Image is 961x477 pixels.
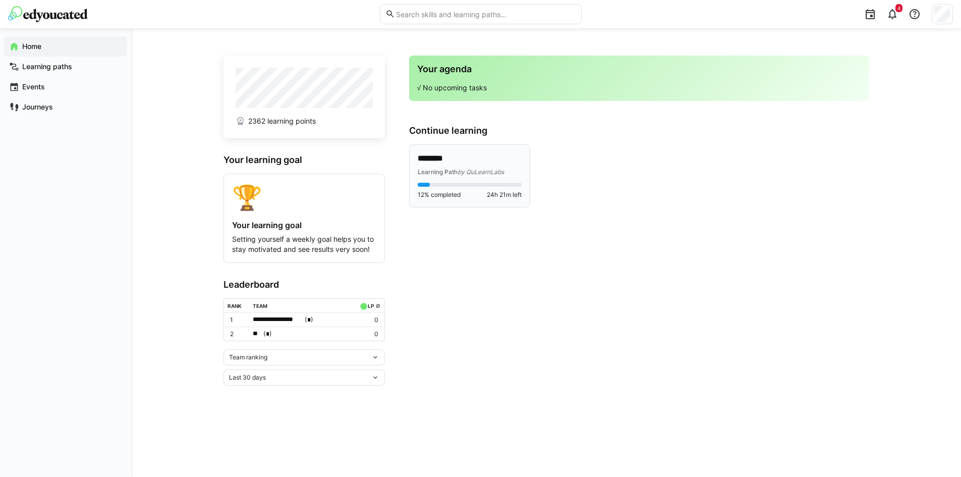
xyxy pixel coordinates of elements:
[223,154,385,166] h3: Your learning goal
[418,168,458,176] span: Learning Path
[305,314,313,325] span: ( )
[229,353,267,361] span: Team ranking
[458,168,504,176] span: by QuLearnLabs
[409,125,869,136] h3: Continue learning
[376,301,380,309] a: ø
[417,64,861,75] h3: Your agenda
[228,303,242,309] div: Rank
[232,234,376,254] p: Setting yourself a weekly goal helps you to stay motivated and see results very soon!
[358,316,378,324] p: 0
[368,303,374,309] div: LP
[232,220,376,230] h4: Your learning goal
[263,329,272,339] span: ( )
[253,303,267,309] div: Team
[230,316,245,324] p: 1
[897,5,900,11] span: 4
[223,279,385,290] h3: Leaderboard
[248,116,316,126] span: 2362 learning points
[230,330,245,338] p: 2
[487,191,522,199] span: 24h 21m left
[395,10,576,19] input: Search skills and learning paths…
[417,83,861,93] p: √ No upcoming tasks
[418,191,461,199] span: 12% completed
[229,374,266,382] span: Last 30 days
[232,182,376,212] div: 🏆
[358,330,378,338] p: 0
